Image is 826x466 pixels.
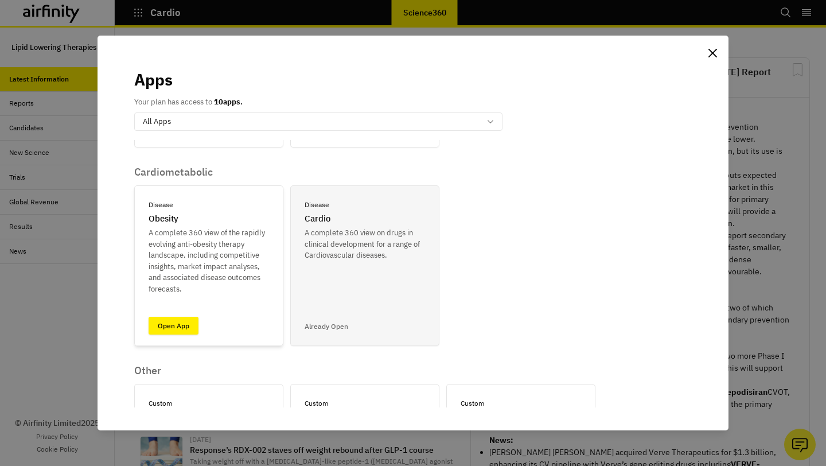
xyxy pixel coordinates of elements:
p: Cardiometabolic [134,166,439,178]
p: Cardio [305,212,330,226]
p: Other [134,364,595,377]
a: Open App [149,317,198,335]
p: Your plan has access to [134,96,243,108]
p: Custom [305,398,328,409]
button: Close [703,44,722,62]
p: All Apps [143,116,171,127]
p: Disease [149,200,173,210]
p: A complete 360 view of the rapidly evolving anti-obesity therapy landscape, including competitive... [149,227,269,294]
p: Obesity [149,212,178,226]
p: Apps [134,68,173,92]
p: Already Open [305,321,348,332]
p: Custom [461,398,484,409]
p: Custom [149,398,172,409]
p: Disease [305,200,329,210]
b: 10 apps. [214,97,243,107]
p: A complete 360 view on drugs in clinical development for a range of Cardiovascular diseases. [305,227,425,261]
